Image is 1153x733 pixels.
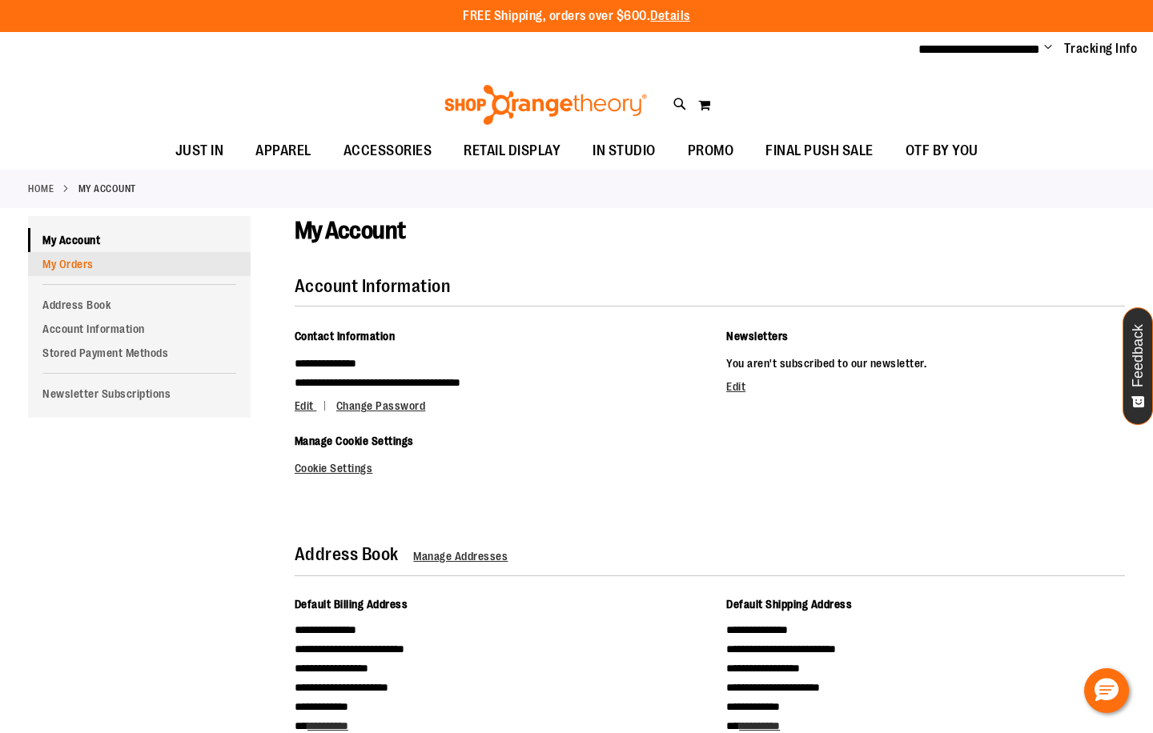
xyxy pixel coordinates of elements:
[295,544,399,564] strong: Address Book
[672,133,750,170] a: PROMO
[295,399,314,412] span: Edit
[295,462,373,475] a: Cookie Settings
[749,133,890,170] a: FINAL PUSH SALE
[295,217,406,244] span: My Account
[295,399,334,412] a: Edit
[765,133,874,169] span: FINAL PUSH SALE
[576,133,672,170] a: IN STUDIO
[28,293,251,317] a: Address Book
[255,133,311,169] span: APPAREL
[28,252,251,276] a: My Orders
[593,133,656,169] span: IN STUDIO
[463,7,690,26] p: FREE Shipping, orders over $600.
[448,133,576,170] a: RETAIL DISPLAY
[343,133,432,169] span: ACCESSORIES
[1064,40,1138,58] a: Tracking Info
[28,228,251,252] a: My Account
[28,182,54,196] a: Home
[295,598,408,611] span: Default Billing Address
[726,354,1125,373] p: You aren't subscribed to our newsletter.
[726,380,745,393] a: Edit
[78,182,136,196] strong: My Account
[1131,324,1146,387] span: Feedback
[442,85,649,125] img: Shop Orangetheory
[28,382,251,406] a: Newsletter Subscriptions
[906,133,978,169] span: OTF BY YOU
[726,598,852,611] span: Default Shipping Address
[28,317,251,341] a: Account Information
[295,330,396,342] span: Contact Information
[413,550,508,563] a: Manage Addresses
[327,133,448,170] a: ACCESSORIES
[239,133,327,170] a: APPAREL
[336,399,426,412] a: Change Password
[1044,41,1052,57] button: Account menu
[159,133,240,170] a: JUST IN
[175,133,224,169] span: JUST IN
[295,276,451,296] strong: Account Information
[1084,668,1129,713] button: Hello, have a question? Let’s chat.
[1123,307,1153,425] button: Feedback - Show survey
[650,9,690,23] a: Details
[464,133,560,169] span: RETAIL DISPLAY
[890,133,994,170] a: OTF BY YOU
[295,435,414,447] span: Manage Cookie Settings
[726,330,789,342] span: Newsletters
[688,133,734,169] span: PROMO
[28,341,251,365] a: Stored Payment Methods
